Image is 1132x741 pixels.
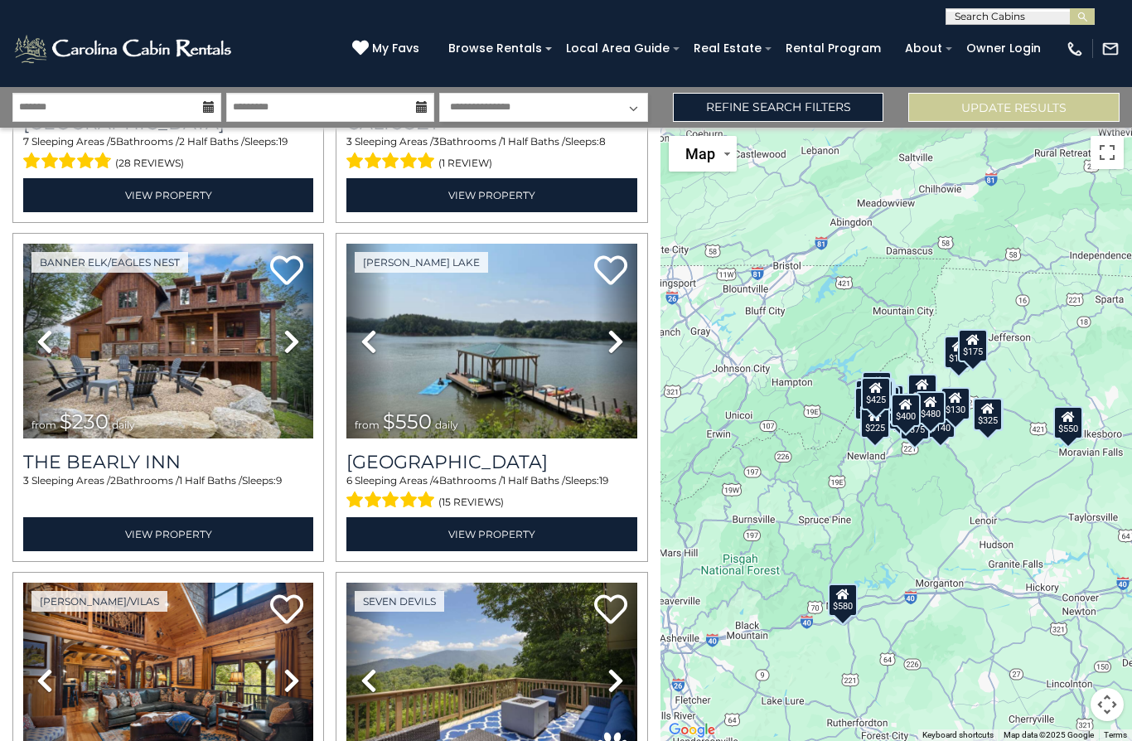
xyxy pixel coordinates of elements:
a: [PERSON_NAME] Lake [355,252,488,273]
div: $325 [974,398,1004,431]
a: My Favs [352,40,423,58]
span: 19 [599,474,608,487]
span: 2 Half Baths / [179,135,244,148]
span: Map data ©2025 Google [1004,730,1094,739]
span: 7 [23,135,29,148]
a: [GEOGRAPHIC_DATA] [346,451,636,473]
a: View Property [346,517,636,551]
img: thumbnail_167078144.jpeg [23,244,313,438]
a: The Bearly Inn [23,451,313,473]
span: 3 [433,135,439,148]
a: Refine Search Filters [673,93,884,122]
span: daily [435,419,458,431]
span: 1 Half Baths / [502,474,565,487]
a: Add to favorites [594,254,627,289]
span: 2 [110,474,116,487]
div: $580 [828,584,858,617]
a: Local Area Guide [558,36,678,61]
div: $425 [862,377,892,410]
span: Map [685,145,715,162]
button: Keyboard shortcuts [922,729,994,741]
span: from [355,419,380,431]
img: thumbnail_164826886.jpeg [346,244,636,438]
div: $480 [916,391,946,424]
span: 3 [346,135,352,148]
span: 5 [110,135,116,148]
a: Add to favorites [594,593,627,628]
img: Google [665,719,719,741]
div: $550 [1054,406,1084,439]
span: 19 [278,135,288,148]
span: 8 [599,135,606,148]
img: mail-regular-white.png [1101,40,1120,58]
button: Map camera controls [1091,688,1124,721]
span: 3 [23,474,29,487]
a: Add to favorites [270,593,303,628]
span: (15 reviews) [438,492,504,513]
a: Browse Rentals [440,36,550,61]
div: Sleeping Areas / Bathrooms / Sleeps: [23,473,313,513]
span: 4 [433,474,439,487]
div: Sleeping Areas / Bathrooms / Sleeps: [23,134,313,174]
span: $550 [383,409,432,433]
button: Update Results [908,93,1120,122]
div: $349 [908,374,938,407]
a: View Property [23,517,313,551]
div: $130 [941,387,971,420]
div: $230 [854,387,884,420]
a: Open this area in Google Maps (opens a new window) [665,719,719,741]
span: 1 Half Baths / [502,135,565,148]
div: Sleeping Areas / Bathrooms / Sleeps: [346,473,636,513]
span: 1 Half Baths / [179,474,242,487]
img: White-1-2.png [12,32,236,65]
a: View Property [346,178,636,212]
div: $125 [863,371,893,404]
a: Add to favorites [270,254,303,289]
span: 9 [276,474,282,487]
img: phone-regular-white.png [1066,40,1084,58]
span: daily [112,419,135,431]
div: Sleeping Areas / Bathrooms / Sleeps: [346,134,636,174]
a: Owner Login [958,36,1049,61]
span: (1 review) [438,153,492,174]
a: About [897,36,951,61]
span: from [31,419,56,431]
div: $400 [891,394,921,427]
div: $225 [860,405,890,438]
h3: Lake Haven Lodge [346,451,636,473]
div: $175 [944,336,974,369]
a: Seven Devils [355,591,444,612]
button: Change map style [669,136,737,172]
div: $175 [958,329,988,362]
button: Toggle fullscreen view [1091,136,1124,169]
span: My Favs [372,40,419,57]
span: 6 [346,474,352,487]
a: [PERSON_NAME]/Vilas [31,591,167,612]
a: Real Estate [685,36,770,61]
a: View Property [23,178,313,212]
a: Terms [1104,730,1127,739]
span: (28 reviews) [115,153,184,174]
div: $290 [855,380,885,413]
span: $230 [60,409,109,433]
a: Banner Elk/Eagles Nest [31,252,188,273]
a: Rental Program [777,36,889,61]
